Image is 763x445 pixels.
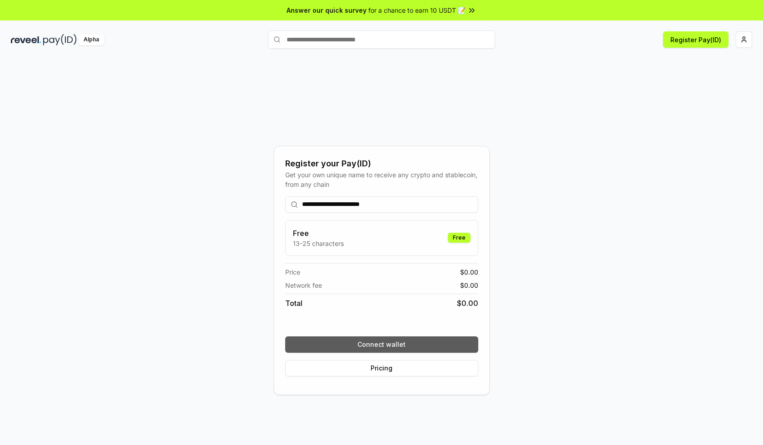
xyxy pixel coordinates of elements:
span: Answer our quick survey [287,5,367,15]
div: Get your own unique name to receive any crypto and stablecoin, from any chain [285,170,478,189]
div: Alpha [79,34,104,45]
p: 13-25 characters [293,239,344,248]
span: $ 0.00 [460,267,478,277]
img: reveel_dark [11,34,41,45]
span: for a chance to earn 10 USDT 📝 [368,5,466,15]
button: Connect wallet [285,336,478,353]
span: $ 0.00 [460,280,478,290]
h3: Free [293,228,344,239]
span: Network fee [285,280,322,290]
img: pay_id [43,34,77,45]
span: Total [285,298,302,309]
div: Free [448,233,471,243]
span: Price [285,267,300,277]
button: Pricing [285,360,478,376]
span: $ 0.00 [457,298,478,309]
button: Register Pay(ID) [663,31,728,48]
div: Register your Pay(ID) [285,157,478,170]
